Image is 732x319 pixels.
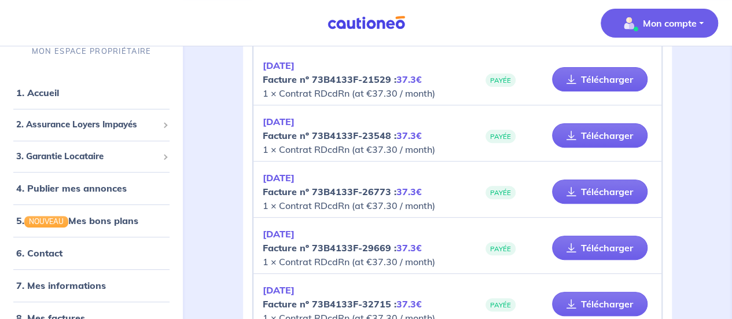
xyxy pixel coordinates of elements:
[396,242,422,254] em: 37.3€
[552,123,648,148] a: Télécharger
[16,87,59,98] a: 1. Accueil
[552,67,648,91] a: Télécharger
[16,150,158,163] span: 3. Garantie Locataire
[16,182,127,194] a: 4. Publier mes annonces
[396,298,422,310] em: 37.3€
[263,186,422,197] strong: Facture nº 73B4133F-26773 :
[16,247,62,259] a: 6. Contact
[263,115,457,156] p: 1 × Contrat RDcdRn (at €37.30 / month)
[263,228,295,240] em: [DATE]
[263,74,422,85] strong: Facture nº 73B4133F-21529 :
[263,172,295,184] em: [DATE]
[5,81,178,104] div: 1. Accueil
[396,130,422,141] em: 37.3€
[485,130,516,143] span: PAYÉE
[263,227,457,269] p: 1 × Contrat RDcdRn (at €37.30 / month)
[16,118,158,131] span: 2. Assurance Loyers Impayés
[263,242,422,254] strong: Facture nº 73B4133F-29669 :
[5,274,178,297] div: 7. Mes informations
[396,186,422,197] em: 37.3€
[5,241,178,265] div: 6. Contact
[263,298,422,310] strong: Facture nº 73B4133F-32715 :
[5,177,178,200] div: 4. Publier mes annonces
[16,280,106,291] a: 7. Mes informations
[552,179,648,204] a: Télécharger
[16,215,138,226] a: 5.NOUVEAUMes bons plans
[263,58,457,100] p: 1 × Contrat RDcdRn (at €37.30 / month)
[620,14,638,32] img: illu_account_valid_menu.svg
[263,130,422,141] strong: Facture nº 73B4133F-23548 :
[263,284,295,296] em: [DATE]
[552,236,648,260] a: Télécharger
[323,16,410,30] img: Cautioneo
[485,242,516,255] span: PAYÉE
[263,116,295,127] em: [DATE]
[5,209,178,232] div: 5.NOUVEAUMes bons plans
[263,60,295,71] em: [DATE]
[485,74,516,87] span: PAYÉE
[396,74,422,85] em: 37.3€
[485,298,516,311] span: PAYÉE
[601,9,718,38] button: illu_account_valid_menu.svgMon compte
[5,145,178,168] div: 3. Garantie Locataire
[263,171,457,212] p: 1 × Contrat RDcdRn (at €37.30 / month)
[643,16,697,30] p: Mon compte
[32,46,151,57] p: MON ESPACE PROPRIÉTAIRE
[552,292,648,316] a: Télécharger
[485,186,516,199] span: PAYÉE
[5,113,178,136] div: 2. Assurance Loyers Impayés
